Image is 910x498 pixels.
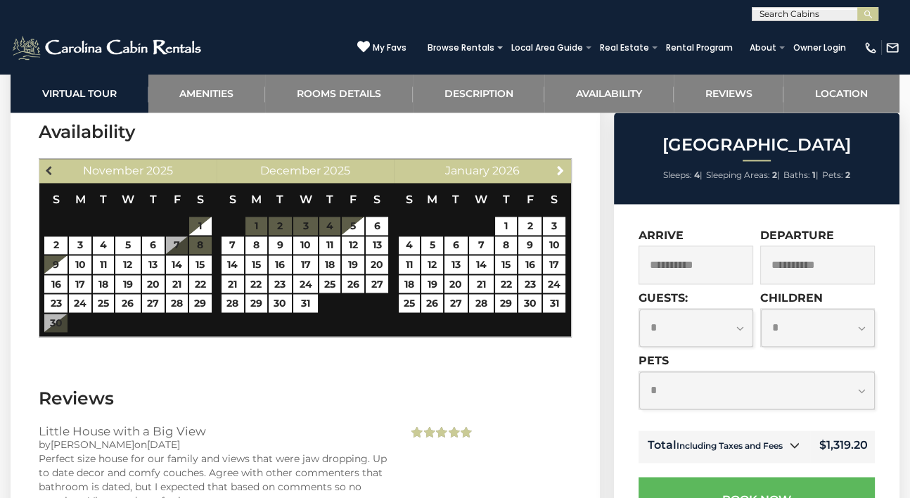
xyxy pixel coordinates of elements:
[469,236,494,255] a: 7
[69,236,92,255] a: 3
[518,294,541,312] a: 30
[122,193,134,206] span: Wednesday
[115,236,140,255] a: 5
[142,236,165,255] a: 6
[69,255,92,274] a: 10
[864,41,878,55] img: phone-regular-white.png
[269,255,292,274] a: 16
[174,193,181,206] span: Friday
[551,161,569,179] a: Next
[245,294,267,312] a: 29
[142,255,165,274] a: 13
[639,430,811,463] td: Total
[41,161,58,179] a: Previous
[444,275,468,293] a: 20
[93,236,114,255] a: 4
[421,294,443,312] a: 26
[100,193,107,206] span: Tuesday
[189,294,211,312] a: 29
[444,236,468,255] a: 6
[189,217,211,235] a: 1
[543,275,566,293] a: 24
[406,193,413,206] span: Sunday
[229,193,236,206] span: Sunday
[245,275,267,293] a: 22
[518,236,541,255] a: 9
[166,255,188,274] a: 14
[810,430,875,463] td: $1,319.20
[319,255,340,274] a: 18
[760,291,823,305] label: Children
[189,275,211,293] a: 22
[293,236,318,255] a: 10
[518,275,541,293] a: 23
[166,275,188,293] a: 21
[544,74,674,113] a: Availability
[469,275,494,293] a: 21
[11,74,148,113] a: Virtual Tour
[342,255,364,274] a: 19
[39,425,387,438] h3: Little House with a Big View
[323,164,350,177] span: 2025
[783,170,810,180] span: Baths:
[260,164,321,177] span: December
[342,275,364,293] a: 26
[543,255,566,274] a: 17
[251,193,262,206] span: Monday
[39,120,572,144] h3: Availability
[148,74,266,113] a: Amenities
[93,294,114,312] a: 25
[350,193,357,206] span: Friday
[115,275,140,293] a: 19
[44,294,68,312] a: 23
[551,193,558,206] span: Saturday
[677,440,783,451] small: Including Taxes and Fees
[469,294,494,312] a: 28
[342,217,364,235] a: 5
[706,166,780,184] li: |
[319,275,340,293] a: 25
[366,255,389,274] a: 20
[593,38,656,58] a: Real Estate
[783,74,899,113] a: Location
[75,193,86,206] span: Monday
[543,236,566,255] a: 10
[222,236,243,255] a: 7
[44,255,68,274] a: 9
[663,170,692,180] span: Sleeps:
[518,217,541,235] a: 2
[245,236,267,255] a: 8
[142,275,165,293] a: 20
[639,229,684,242] label: Arrive
[503,193,510,206] span: Thursday
[44,236,68,255] a: 2
[526,193,533,206] span: Friday
[115,294,140,312] a: 26
[399,294,420,312] a: 25
[269,294,292,312] a: 30
[783,166,819,184] li: |
[475,193,487,206] span: Wednesday
[543,294,566,312] a: 31
[399,236,420,255] a: 4
[39,386,572,411] h3: Reviews
[373,41,406,54] span: My Favs
[357,40,406,55] a: My Favs
[147,438,180,451] span: [DATE]
[427,193,437,206] span: Monday
[11,34,205,62] img: White-1-2.png
[492,164,520,177] span: 2026
[293,294,318,312] a: 31
[265,74,413,113] a: Rooms Details
[822,170,843,180] span: Pets:
[760,229,834,242] label: Departure
[421,275,443,293] a: 19
[319,236,340,255] a: 11
[786,38,853,58] a: Owner Login
[555,165,566,176] span: Next
[413,74,545,113] a: Description
[166,294,188,312] a: 28
[69,294,92,312] a: 24
[276,193,283,206] span: Tuesday
[269,236,292,255] a: 9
